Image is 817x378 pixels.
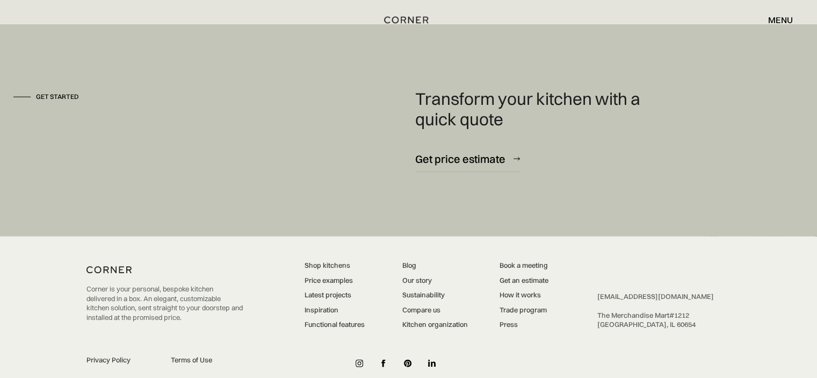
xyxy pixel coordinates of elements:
a: Blog [402,261,467,270]
a: Inspiration [305,305,365,315]
a: Trade program [500,305,548,315]
div: ‍ The Merchandise Mart #1212 ‍ [GEOGRAPHIC_DATA], IL 60654 [597,292,714,330]
a: Get price estimate [415,146,520,172]
p: Transform your kitchen with a quick quote [415,89,679,130]
a: [EMAIL_ADDRESS][DOMAIN_NAME] [597,292,714,301]
a: Sustainability [402,290,467,300]
a: Functional features [305,320,365,330]
div: Get started [36,92,79,102]
a: Privacy Policy [86,355,158,365]
a: Kitchen organization [402,320,467,330]
a: Press [500,320,548,330]
a: Get an estimate [500,276,548,286]
a: Terms of Use [171,355,243,365]
div: Get price estimate [415,152,505,166]
a: home [380,13,437,27]
div: menu [757,11,793,29]
a: How it works [500,290,548,300]
div: menu [768,16,793,24]
a: Book a meeting [500,261,548,270]
a: Latest projects [305,290,365,300]
a: Our story [402,276,467,286]
a: Compare us [402,305,467,315]
p: Corner is your personal, bespoke kitchen delivered in a box. An elegant, customizable kitchen sol... [86,284,243,322]
a: Shop kitchens [305,261,365,270]
a: Price examples [305,276,365,286]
